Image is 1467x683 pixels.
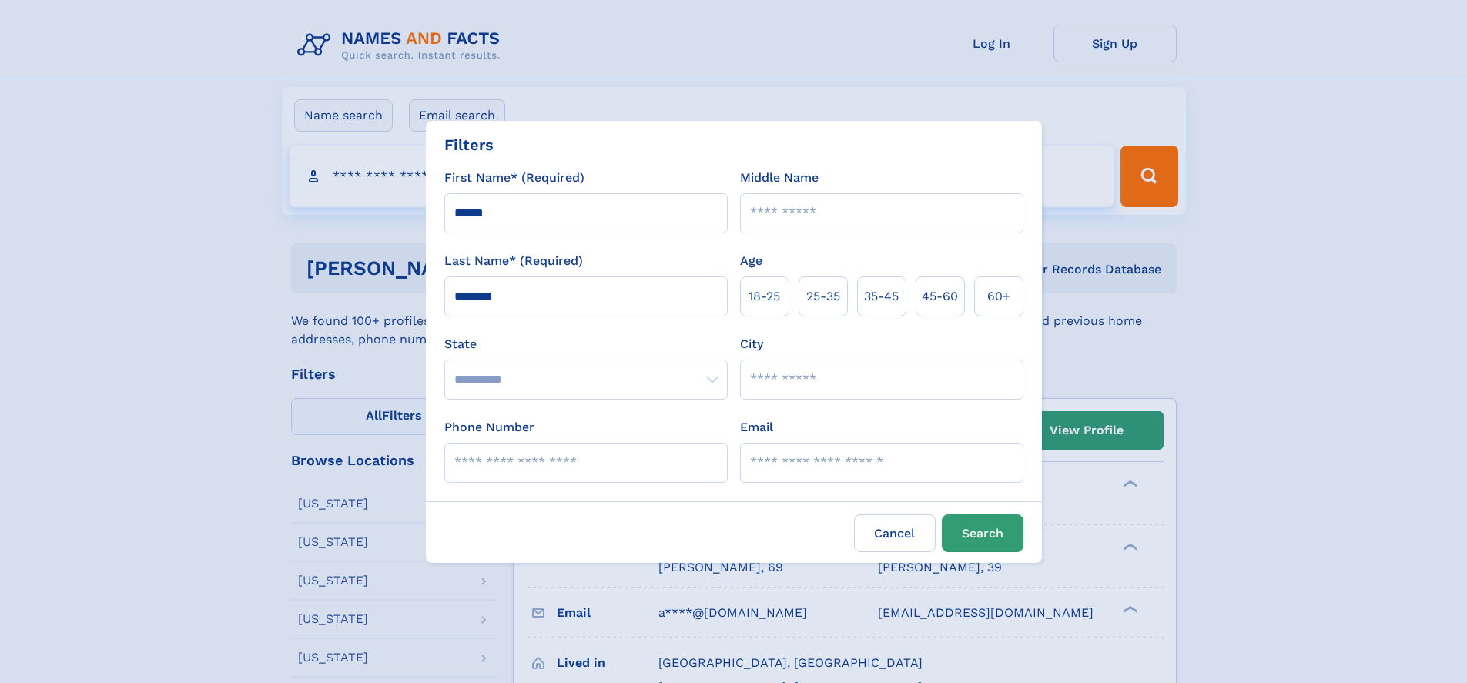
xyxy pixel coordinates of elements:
[864,287,899,306] span: 35‑45
[740,169,819,187] label: Middle Name
[740,252,762,270] label: Age
[987,287,1010,306] span: 60+
[942,514,1023,552] button: Search
[444,335,728,353] label: State
[444,252,583,270] label: Last Name* (Required)
[444,133,494,156] div: Filters
[806,287,840,306] span: 25‑35
[749,287,780,306] span: 18‑25
[740,335,763,353] label: City
[444,418,534,437] label: Phone Number
[740,418,773,437] label: Email
[922,287,958,306] span: 45‑60
[444,169,584,187] label: First Name* (Required)
[854,514,936,552] label: Cancel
